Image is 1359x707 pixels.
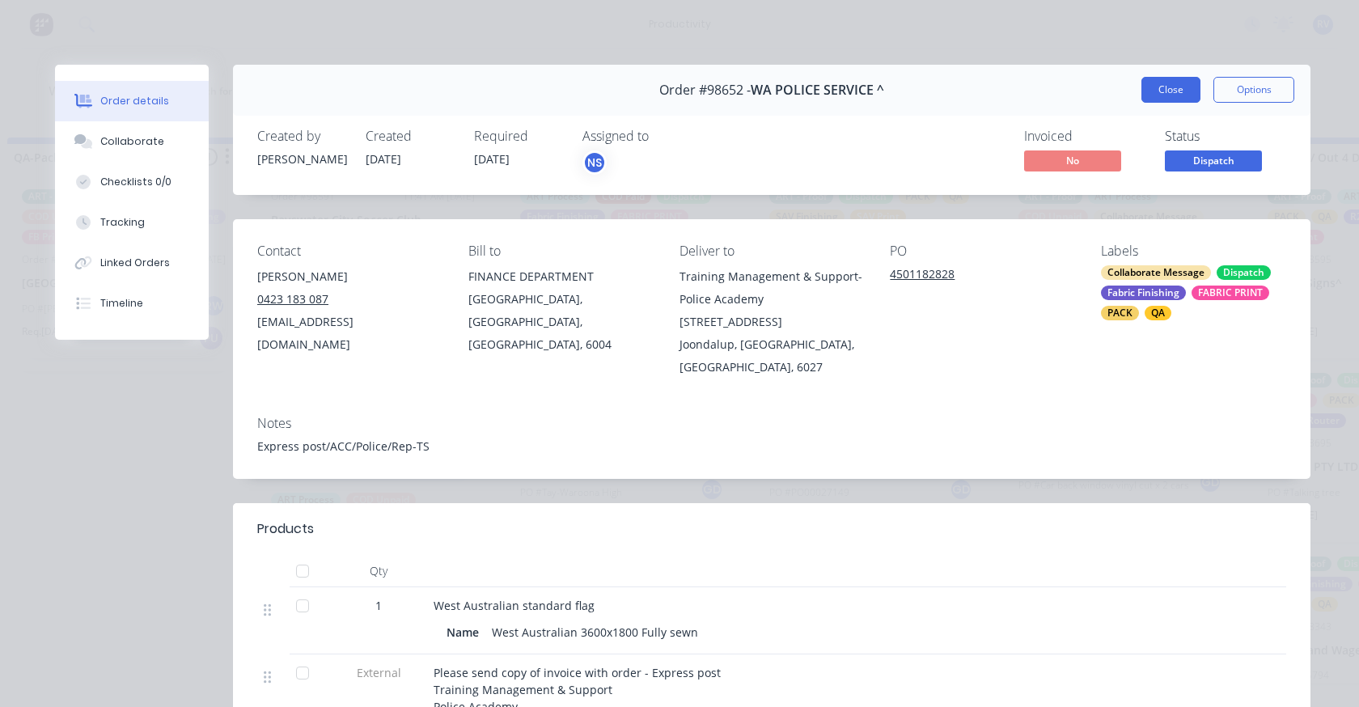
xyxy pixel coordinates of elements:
button: Options [1213,77,1294,103]
div: PO [890,243,1075,259]
div: Created by [257,129,346,144]
div: Joondalup, [GEOGRAPHIC_DATA], [GEOGRAPHIC_DATA], 6027 [679,333,865,379]
span: 1 [375,597,382,614]
div: Dispatch [1217,265,1271,280]
div: [PERSON_NAME] [257,265,442,288]
div: Assigned to [582,129,744,144]
div: FABRIC PRINT [1192,286,1269,300]
div: Bill to [468,243,654,259]
div: Collaborate Message [1101,265,1211,280]
button: Collaborate [55,121,209,162]
div: Training Management & Support-Police Academy [STREET_ADDRESS]Joondalup, [GEOGRAPHIC_DATA], [GEOGR... [679,265,865,379]
div: Qty [330,555,427,587]
div: West Australian 3600x1800 Fully sewn [485,620,705,644]
span: West Australian standard flag [434,598,595,613]
div: Required [474,129,563,144]
div: Collaborate [100,134,164,149]
div: Linked Orders [100,256,170,270]
button: Order details [55,81,209,121]
div: FINANCE DEPARTMENT [468,265,654,288]
div: Deliver to [679,243,865,259]
div: Order details [100,94,169,108]
div: Express post/ACC/Police/Rep-TS [257,438,1286,455]
div: Name [447,620,485,644]
div: [PERSON_NAME] [257,150,346,167]
div: Notes [257,416,1286,431]
button: Timeline [55,283,209,324]
span: [DATE] [474,151,510,167]
tcxspan: Call 4501182828 via 3CX [890,266,955,282]
span: Dispatch [1165,150,1262,171]
div: Labels [1101,243,1286,259]
button: Tracking [55,202,209,243]
button: Dispatch [1165,150,1262,175]
div: [GEOGRAPHIC_DATA], [GEOGRAPHIC_DATA], [GEOGRAPHIC_DATA], 6004 [468,288,654,356]
button: Close [1141,77,1200,103]
div: PACK [1101,306,1139,320]
div: Tracking [100,215,145,230]
div: Status [1165,129,1286,144]
div: Contact [257,243,442,259]
div: Timeline [100,296,143,311]
span: No [1024,150,1121,171]
button: Checklists 0/0 [55,162,209,202]
div: FINANCE DEPARTMENT[GEOGRAPHIC_DATA], [GEOGRAPHIC_DATA], [GEOGRAPHIC_DATA], 6004 [468,265,654,356]
div: Checklists 0/0 [100,175,171,189]
div: [EMAIL_ADDRESS][DOMAIN_NAME] [257,311,442,356]
span: WA POLICE SERVICE ^ [751,83,884,98]
div: Created [366,129,455,144]
div: [PERSON_NAME]0423 183 087[EMAIL_ADDRESS][DOMAIN_NAME] [257,265,442,356]
button: NS [582,150,607,175]
div: Fabric Finishing [1101,286,1186,300]
div: Invoiced [1024,129,1145,144]
span: [DATE] [366,151,401,167]
span: External [337,664,421,681]
tcxspan: Call 0423 183 087 via 3CX [257,291,328,307]
span: Order #98652 - [659,83,751,98]
div: Products [257,519,314,539]
button: Linked Orders [55,243,209,283]
div: Training Management & Support-Police Academy [STREET_ADDRESS] [679,265,865,333]
div: QA [1145,306,1171,320]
